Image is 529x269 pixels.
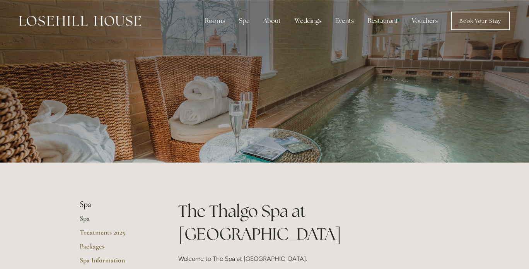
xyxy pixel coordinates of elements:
[199,13,231,29] div: Rooms
[451,12,510,30] a: Book Your Stay
[80,214,154,228] a: Spa
[178,254,449,264] p: Welcome to The Spa at [GEOGRAPHIC_DATA].
[288,13,328,29] div: Weddings
[257,13,287,29] div: About
[80,228,154,242] a: Treatments 2025
[178,200,449,245] h1: The Thalgo Spa at [GEOGRAPHIC_DATA]
[329,13,360,29] div: Events
[233,13,256,29] div: Spa
[80,200,154,210] li: Spa
[19,16,141,26] img: Losehill House
[362,13,404,29] div: Restaurant
[406,13,444,29] a: Vouchers
[80,242,154,256] a: Packages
